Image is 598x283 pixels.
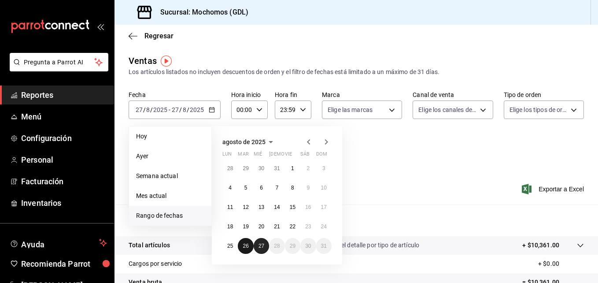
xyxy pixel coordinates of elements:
a: Pregunta a Parrot AI [6,64,108,73]
abbr: 6 de agosto de 2025 [260,185,263,191]
abbr: 7 de agosto de 2025 [276,185,279,191]
abbr: 12 de agosto de 2025 [243,204,248,210]
button: 17 de agosto de 2025 [316,199,332,215]
span: Mes actual [136,191,204,201]
label: Fecha [129,92,221,98]
button: Exportar a Excel [524,184,584,194]
abbr: 29 de agosto de 2025 [290,243,295,249]
abbr: 20 de agosto de 2025 [258,223,264,230]
abbr: 27 de agosto de 2025 [258,243,264,249]
abbr: 28 de julio de 2025 [227,165,233,171]
span: Elige las marcas [328,105,373,114]
button: 31 de julio de 2025 [269,160,284,176]
input: -- [135,106,143,113]
abbr: 21 de agosto de 2025 [274,223,280,230]
abbr: 10 de agosto de 2025 [321,185,327,191]
button: 15 de agosto de 2025 [285,199,300,215]
abbr: 8 de agosto de 2025 [291,185,294,191]
abbr: 15 de agosto de 2025 [290,204,295,210]
span: Regresar [144,32,173,40]
button: 26 de agosto de 2025 [238,238,253,254]
abbr: 23 de agosto de 2025 [305,223,311,230]
p: Cargos por servicio [129,259,182,268]
abbr: 9 de agosto de 2025 [306,185,310,191]
button: 28 de agosto de 2025 [269,238,284,254]
abbr: 30 de julio de 2025 [258,165,264,171]
button: 14 de agosto de 2025 [269,199,284,215]
button: 9 de agosto de 2025 [300,180,316,196]
abbr: viernes [285,151,292,160]
abbr: miércoles [254,151,262,160]
span: Recomienda Parrot [21,258,107,270]
abbr: 24 de agosto de 2025 [321,223,327,230]
abbr: 29 de julio de 2025 [243,165,248,171]
abbr: 18 de agosto de 2025 [227,223,233,230]
span: Rango de fechas [136,211,204,220]
button: 4 de agosto de 2025 [222,180,238,196]
button: 3 de agosto de 2025 [316,160,332,176]
button: Regresar [129,32,173,40]
button: 11 de agosto de 2025 [222,199,238,215]
abbr: 25 de agosto de 2025 [227,243,233,249]
button: 2 de agosto de 2025 [300,160,316,176]
abbr: 17 de agosto de 2025 [321,204,327,210]
input: ---- [189,106,204,113]
label: Tipo de orden [504,92,584,98]
div: Ventas [129,54,157,67]
label: Canal de venta [413,92,493,98]
abbr: 1 de agosto de 2025 [291,165,294,171]
img: Tooltip marker [161,56,172,67]
button: 29 de julio de 2025 [238,160,253,176]
button: 10 de agosto de 2025 [316,180,332,196]
span: Configuración [21,132,107,144]
span: - [169,106,170,113]
label: Hora inicio [231,92,268,98]
button: 13 de agosto de 2025 [254,199,269,215]
p: + $0.00 [538,259,584,268]
span: Menú [21,111,107,123]
abbr: 3 de agosto de 2025 [322,165,325,171]
button: Pregunta a Parrot AI [10,53,108,71]
abbr: 11 de agosto de 2025 [227,204,233,210]
button: 30 de agosto de 2025 [300,238,316,254]
abbr: 16 de agosto de 2025 [305,204,311,210]
button: 30 de julio de 2025 [254,160,269,176]
abbr: 2 de agosto de 2025 [306,165,310,171]
input: -- [171,106,179,113]
abbr: jueves [269,151,321,160]
button: 24 de agosto de 2025 [316,219,332,235]
span: Ayuda [21,238,96,248]
button: 21 de agosto de 2025 [269,219,284,235]
button: 22 de agosto de 2025 [285,219,300,235]
abbr: 19 de agosto de 2025 [243,223,248,230]
button: 16 de agosto de 2025 [300,199,316,215]
abbr: 14 de agosto de 2025 [274,204,280,210]
abbr: 31 de julio de 2025 [274,165,280,171]
button: 8 de agosto de 2025 [285,180,300,196]
abbr: 28 de agosto de 2025 [274,243,280,249]
abbr: lunes [222,151,232,160]
button: 5 de agosto de 2025 [238,180,253,196]
button: 1 de agosto de 2025 [285,160,300,176]
abbr: 26 de agosto de 2025 [243,243,248,249]
span: agosto de 2025 [222,138,266,145]
h3: Sucursal: Mochomos (GDL) [153,7,248,18]
span: / [187,106,189,113]
span: Hoy [136,132,204,141]
input: -- [146,106,150,113]
abbr: 4 de agosto de 2025 [229,185,232,191]
div: Los artículos listados no incluyen descuentos de orden y el filtro de fechas está limitado a un m... [129,67,584,77]
button: 12 de agosto de 2025 [238,199,253,215]
span: Reportes [21,89,107,101]
abbr: martes [238,151,248,160]
p: + $10,361.00 [522,241,559,250]
abbr: domingo [316,151,327,160]
abbr: 30 de agosto de 2025 [305,243,311,249]
button: 23 de agosto de 2025 [300,219,316,235]
abbr: 31 de agosto de 2025 [321,243,327,249]
span: / [143,106,146,113]
button: 19 de agosto de 2025 [238,219,253,235]
button: agosto de 2025 [222,137,276,147]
